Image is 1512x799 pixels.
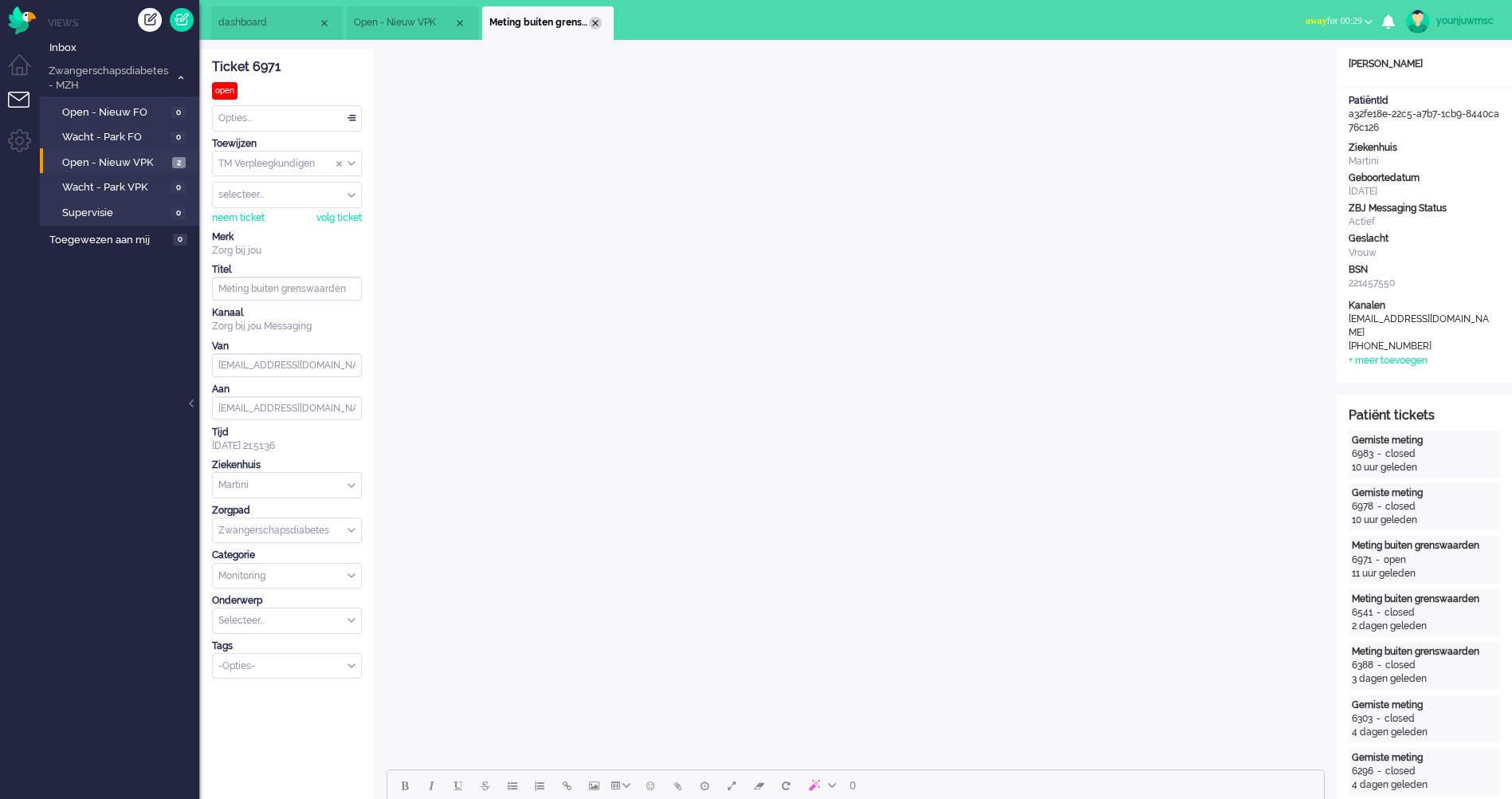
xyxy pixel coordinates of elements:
span: for 00:29 [1306,15,1362,26]
li: Admin menu [8,129,44,165]
div: Tags [212,640,362,653]
div: Patiënt tickets [1349,407,1500,425]
div: - [1373,500,1385,514]
div: open [212,82,238,100]
div: 6983 [1352,447,1373,461]
div: Zorgpad [212,504,362,518]
span: Open - Nieuw FO [62,105,167,120]
li: Dashboard [211,6,343,40]
li: View [347,6,478,40]
div: Geboortedatum [1349,171,1500,185]
div: Close tab [589,17,602,30]
span: Open - Nieuw VPK [62,155,168,171]
div: - [1373,606,1384,620]
button: Underline [445,772,472,799]
div: - [1373,712,1384,726]
div: Assign Group [212,151,362,177]
div: closed [1384,712,1415,726]
span: Toegewezen aan mij [49,233,168,248]
button: Add attachment [664,772,691,799]
div: - [1373,659,1385,672]
div: Kanalen [1349,299,1500,313]
span: Supervisie [62,206,167,221]
div: Assign User [212,182,362,208]
span: 0 [850,779,856,792]
div: open [1384,553,1406,567]
div: 6971 [1352,553,1372,567]
a: Omnidesk [8,10,36,22]
div: [EMAIL_ADDRESS][DOMAIN_NAME] [1349,313,1492,340]
button: AI [799,772,842,799]
button: Bold [391,772,418,799]
body: Rich Text Area. Press ALT-0 for help. [6,6,930,34]
a: Supervisie 0 [46,203,198,221]
div: Ziekenhuis [1349,141,1500,155]
div: 6388 [1352,659,1373,672]
div: [DATE] [1349,185,1500,199]
div: Meting buiten grenswaarden [1352,539,1497,553]
a: Quick Ticket [170,8,194,32]
div: Close tab [318,17,331,30]
div: 6541 [1352,606,1373,620]
a: Inbox [46,38,199,56]
div: PatiëntId [1349,94,1500,108]
a: younjuwmsc [1403,10,1496,33]
a: Wacht - Park VPK 0 [46,178,198,195]
div: closed [1384,606,1415,620]
button: Table [607,772,637,799]
span: Meting buiten grenswaarden [489,16,589,30]
button: Clear formatting [745,772,772,799]
a: Wacht - Park FO 0 [46,128,198,145]
div: Categorie [212,549,362,562]
div: Close tab [454,17,466,30]
div: 2 dagen geleden [1352,620,1497,633]
div: Ticket 6971 [212,58,362,77]
span: Wacht - Park FO [62,130,167,145]
div: Gemiste meting [1352,751,1497,765]
span: Zwangerschapsdiabetes - MZH [46,64,170,93]
img: flow_omnibird.svg [8,6,36,34]
span: 2 [172,157,186,169]
li: 6971 [482,6,614,40]
div: ZBJ Messaging Status [1349,202,1500,215]
div: volg ticket [316,211,362,225]
div: neem ticket [212,211,265,225]
div: Geslacht [1349,232,1500,246]
a: Open - Nieuw VPK 2 [46,153,198,171]
div: - [1372,553,1384,567]
div: Select Tags [212,653,362,679]
div: closed [1385,765,1416,778]
div: 221457550 [1349,277,1500,290]
div: - [1373,765,1385,778]
button: Fullscreen [718,772,745,799]
div: Gemiste meting [1352,486,1497,500]
a: Open - Nieuw FO 0 [46,103,198,120]
div: 10 uur geleden [1352,514,1497,527]
div: Aan [212,383,362,396]
div: BSN [1349,263,1500,277]
img: avatar [1406,10,1430,33]
div: Zorg bij jou [212,244,362,258]
div: Meting buiten grenswaarden [1352,645,1497,659]
li: Tickets menu [8,92,44,128]
li: Views [48,16,199,30]
div: closed [1385,500,1416,514]
span: Inbox [49,41,199,56]
div: Titel [212,263,362,277]
div: 11 uur geleden [1352,567,1497,581]
span: dashboard [218,16,318,30]
button: Insert/edit link [553,772,580,799]
div: 6296 [1352,765,1373,778]
div: [DATE] 21:51:36 [212,426,362,453]
a: Toegewezen aan mij 0 [46,230,199,248]
button: Delay message [691,772,718,799]
div: Martini [1349,155,1500,168]
div: Vrouw [1349,246,1500,260]
div: a32fe18e-22c5-a7b7-1cb9-8440ca76c126 [1337,94,1512,135]
span: away [1306,15,1327,26]
div: Gemiste meting [1352,434,1497,447]
div: 4 dagen geleden [1352,778,1497,792]
div: younjuwmsc [1436,13,1496,29]
div: Van [212,340,362,353]
span: 0 [171,182,186,194]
